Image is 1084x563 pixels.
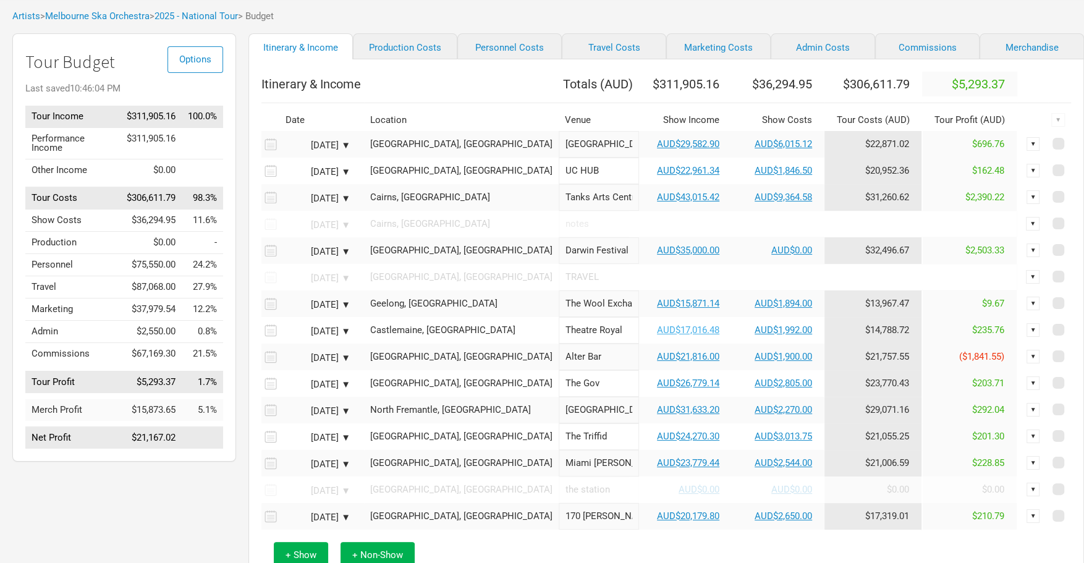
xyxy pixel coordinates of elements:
th: Tour Profit ( AUD ) [922,109,1017,131]
input: Alter Bar [559,344,639,370]
div: [DATE] ▼ [282,247,350,256]
input: Tanks Arts Centre [559,184,639,211]
span: $235.76 [972,324,1004,336]
a: AUD$17,016.48 [657,324,719,336]
span: $2,390.22 [965,192,1004,203]
td: Net Profit as % of Tour Income [182,427,223,449]
a: AUD$2,650.00 [755,510,812,522]
div: [DATE] ▼ [282,433,350,442]
td: $306,611.79 [121,187,182,210]
td: $36,294.95 [121,210,182,232]
div: ▼ [1026,270,1040,284]
span: > [40,12,150,21]
a: AUD$35,000.00 [657,245,719,256]
div: ▼ [1027,350,1040,363]
input: Miami Marketta [559,450,639,476]
div: Brisbane, Australia [370,432,553,441]
span: $2,503.33 [965,245,1004,256]
a: 2025 - National Tour [155,11,238,22]
span: $0.00 [982,484,1004,495]
a: AUD$1,846.50 [755,165,812,176]
a: AUD$21,816.00 [657,351,719,362]
td: Tour Cost allocation from Production, Personnel, Travel, Marketing, Admin & Commissions [824,131,922,158]
td: Personnel [25,254,121,276]
div: Last saved 10:46:04 PM [25,84,223,93]
span: $162.48 [972,165,1004,176]
td: Production [25,232,121,254]
th: Tour Costs ( AUD ) [824,109,922,131]
div: ▼ [1027,243,1040,257]
a: AUD$2,805.00 [755,378,812,389]
td: Tour Cost allocation from Production, Personnel, Travel, Marketing, Admin & Commissions [824,450,922,476]
input: Port Beach Brewery [559,397,639,423]
a: Production Costs [353,33,457,59]
td: $67,169.30 [121,343,182,365]
td: Tour Cost allocation from Production, Personnel, Travel, Marketing, Admin & Commissions [824,503,922,530]
div: Castlemaine, Australia [370,326,553,335]
td: Tour Costs [25,187,121,210]
div: ▼ [1027,164,1040,177]
td: Tour Costs as % of Tour Income [182,187,223,210]
div: ▼ [1027,190,1040,204]
th: Date [279,109,360,131]
input: 170 Russel [559,503,639,530]
a: Travel Costs [562,33,666,59]
td: Production as % of Tour Income [182,232,223,254]
a: AUD$26,779.14 [657,378,719,389]
span: $203.71 [972,378,1004,389]
div: [DATE] ▼ [282,407,350,416]
div: ▼ [1027,456,1040,470]
td: Tour Cost allocation from Production, Personnel, Travel, Marketing, Admin & Commissions [824,184,922,211]
div: [DATE] ▼ [282,141,350,150]
div: ▼ [1027,483,1040,496]
a: AUD$0.00 [771,245,812,256]
span: > Budget [238,12,274,21]
span: ($1,841.55) [959,351,1004,362]
span: $292.04 [972,404,1004,415]
td: $21,167.02 [121,427,182,449]
td: Show Costs [25,210,121,232]
input: Theatre Royal [559,317,639,344]
td: $311,905.16 [121,106,182,128]
div: Sunshine Coast, Australia [370,485,553,494]
a: AUD$2,270.00 [755,404,812,415]
td: $15,873.65 [121,399,182,421]
th: Location [364,109,559,131]
input: UC HUB [559,158,639,184]
td: Net Profit [25,427,121,449]
td: Show Costs as % of Tour Income [182,210,223,232]
div: [DATE] ▼ [282,327,350,336]
div: [DATE] ▼ [282,300,350,310]
span: $210.79 [972,510,1004,522]
div: Cairns, Australia [370,193,553,202]
div: Canberra, Australia [370,166,553,176]
input: Liberty Hall [559,131,639,158]
td: Marketing [25,298,121,321]
td: Tour Cost allocation from Production, Personnel, Travel, Marketing, Admin & Commissions [824,476,922,503]
td: Travel [25,276,121,298]
th: $306,611.79 [824,72,922,96]
input: The Gov [559,370,639,397]
div: [DATE] ▼ [282,221,350,230]
a: Merchandise [980,33,1084,59]
a: AUD$1,894.00 [755,298,812,309]
td: Marketing as % of Tour Income [182,298,223,321]
a: AUD$9,364.58 [755,192,812,203]
div: Sydney, Australia [370,140,553,149]
th: Totals ( AUD ) [559,72,639,96]
div: ▼ [1026,217,1040,231]
input: Darwin Festival [559,237,639,264]
td: Commissions as % of Tour Income [182,343,223,365]
a: Marketing Costs [666,33,771,59]
a: AUD$2,544.00 [755,457,812,468]
td: $75,550.00 [121,254,182,276]
th: Itinerary & Income [261,72,559,96]
td: Tour Profit as % of Tour Income [182,371,223,393]
td: Commissions [25,343,121,365]
a: Admin Costs [771,33,875,59]
div: ▼ [1027,509,1040,523]
td: Tour Cost allocation from Production, Personnel, Travel, Marketing, Admin & Commissions [824,317,922,344]
span: $5,293.37 [952,77,1005,91]
td: Performance Income [25,127,121,159]
td: Other Income [25,159,121,181]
